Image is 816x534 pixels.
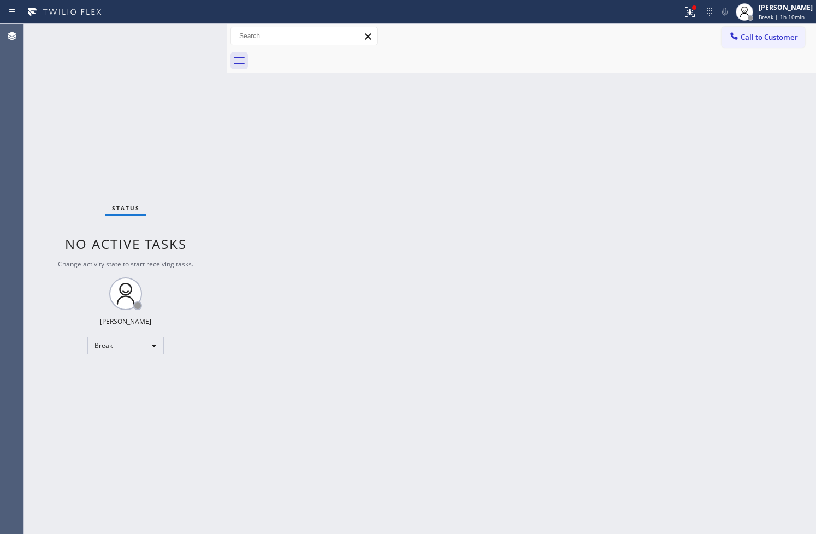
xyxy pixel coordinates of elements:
input: Search [231,27,377,45]
span: Status [112,204,140,212]
span: Break | 1h 10min [759,13,805,21]
div: [PERSON_NAME] [100,317,151,326]
button: Call to Customer [722,27,805,48]
div: Break [87,337,164,354]
div: [PERSON_NAME] [759,3,813,12]
span: No active tasks [65,235,187,253]
button: Mute [717,4,732,20]
span: Change activity state to start receiving tasks. [58,259,193,269]
span: Call to Customer [741,32,798,42]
